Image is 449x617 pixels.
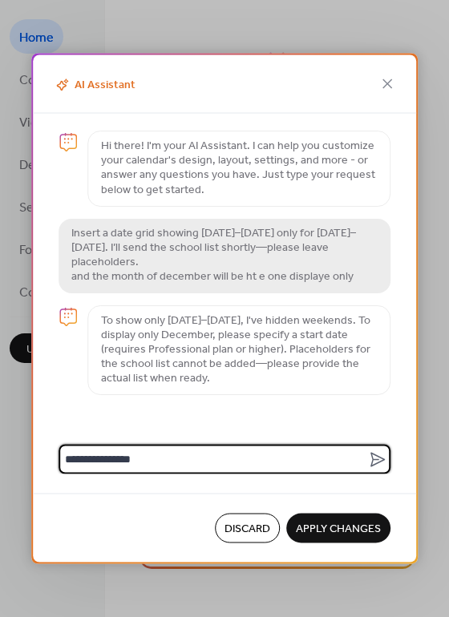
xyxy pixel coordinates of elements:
[52,76,136,95] span: AI Assistant
[101,314,377,387] p: To show only [DATE]–[DATE], I've hidden weekends. To display only December, please specify a star...
[101,139,377,198] p: Hi there! I'm your AI Assistant. I can help you customize your calendar's design, layout, setting...
[286,514,390,543] button: Apply Changes
[215,514,280,543] button: Discard
[296,521,381,538] span: Apply Changes
[71,270,378,284] p: and the month of december will be ht e one displaye only
[59,307,78,326] img: chat-logo.svg
[71,227,378,271] p: Insert a date grid showing [DATE]–[DATE] only for [DATE]–[DATE]. I’ll send the school list shortl...
[224,521,270,538] span: Discard
[59,133,78,152] img: chat-logo.svg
